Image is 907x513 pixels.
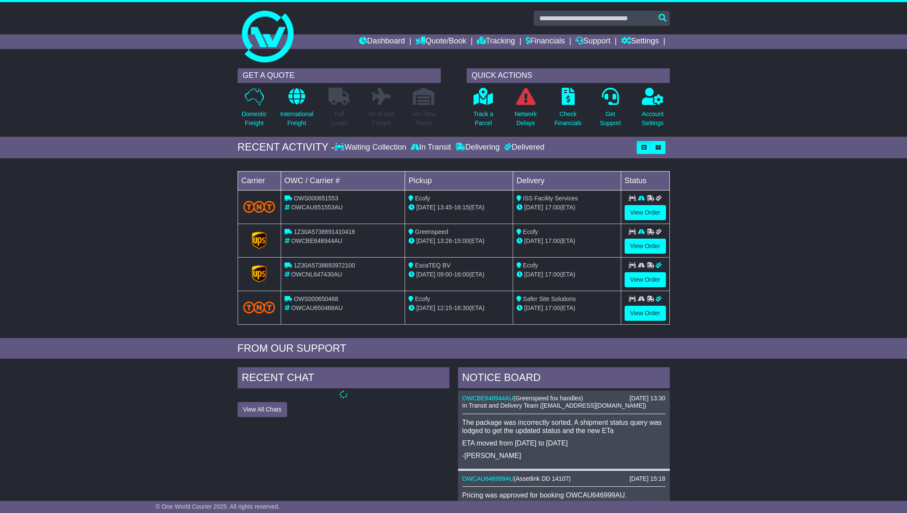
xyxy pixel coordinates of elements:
span: [DATE] [524,237,543,244]
span: 13:45 [437,204,452,211]
a: GetSupport [599,87,621,132]
div: QUICK ACTIONS [467,68,670,83]
span: [DATE] [416,204,435,211]
a: View Order [625,205,666,220]
span: 16:15 [454,204,469,211]
div: NOTICE BOARD [458,367,670,390]
a: Settings [621,34,659,49]
span: Assetlink DD 14107 [516,475,569,482]
span: OWCAU650468AU [291,304,343,311]
a: DomesticFreight [241,87,267,132]
span: 17:00 [545,271,560,278]
td: Status [621,171,669,190]
a: NetworkDelays [514,87,537,132]
span: OWCBE648944AU [291,237,342,244]
span: [DATE] [524,304,543,311]
a: Support [576,34,610,49]
span: Ecofy [415,195,430,202]
p: Network Delays [514,110,536,128]
div: Delivering [453,143,502,152]
div: (ETA) [517,237,617,246]
a: OWCBE648944AU [462,395,514,402]
div: FROM OUR SUPPORT [238,342,670,355]
span: 16:00 [454,271,469,278]
div: - (ETA) [409,203,509,212]
span: 1Z30A5738691410416 [294,228,355,235]
span: Safer Site Solutions [523,295,576,302]
p: Pricing was approved for booking OWCAU646999AU. [462,491,666,499]
div: [DATE] 15:18 [629,475,665,482]
span: Greenspeed fox handles [515,395,581,402]
p: Air / Sea Depot [412,110,436,128]
div: - (ETA) [409,270,509,279]
a: Financials [526,34,565,49]
span: Greenspeed [415,228,448,235]
div: In Transit [409,143,453,152]
p: Domestic Freight [241,110,266,128]
div: GET A QUOTE [238,68,441,83]
div: - (ETA) [409,237,509,246]
a: Track aParcel [473,87,494,132]
span: 09:00 [437,271,452,278]
td: Pickup [405,171,513,190]
p: ETA moved from [DATE] to [DATE] [462,439,666,447]
img: GetCarrierServiceLogo [252,232,266,249]
span: OWCAU651553AU [291,204,343,211]
p: Check Financials [554,110,582,128]
td: Carrier [238,171,281,190]
td: OWC / Carrier # [281,171,405,190]
span: [DATE] [524,204,543,211]
p: Track a Parcel [474,110,493,128]
button: View All Chats [238,402,287,417]
p: The package was incorrectly sorted, A shipment status query was lodged to get the updated status ... [462,418,666,435]
p: Full Loads [328,110,350,128]
span: © One World Courier 2025. All rights reserved. [155,503,280,510]
span: OWS000650468 [294,295,338,302]
img: GetCarrierServiceLogo [252,265,266,283]
span: Ecofy [415,295,430,302]
span: EscaTEQ BV [415,262,450,269]
a: Dashboard [359,34,405,49]
td: Delivery [513,171,621,190]
span: OWS000651553 [294,195,338,202]
div: (ETA) [517,270,617,279]
p: Air & Sea Freight [369,110,394,128]
span: [DATE] [524,271,543,278]
span: ISS Facility Services [523,195,578,202]
div: [DATE] 13:30 [629,395,665,402]
p: Account Settings [642,110,664,128]
img: TNT_Domestic.png [243,301,276,313]
span: 17:00 [545,204,560,211]
div: Delivered [502,143,545,152]
span: 12:15 [437,304,452,311]
span: [DATE] [416,237,435,244]
div: (ETA) [517,203,617,212]
a: AccountSettings [641,87,664,132]
a: View Order [625,306,666,321]
span: 13:26 [437,237,452,244]
div: Waiting Collection [334,143,408,152]
span: 17:00 [545,237,560,244]
div: ( ) [462,395,666,402]
span: Ecofy [523,262,538,269]
a: OWCAU646999AU [462,475,514,482]
span: [DATE] [416,304,435,311]
a: Quote/Book [415,34,466,49]
span: In Transit and Delivery Team ([EMAIL_ADDRESS][DOMAIN_NAME]) [462,402,647,409]
span: 1Z30A5738693972100 [294,262,355,269]
div: RECENT ACTIVITY - [238,141,335,154]
span: [DATE] [416,271,435,278]
div: RECENT CHAT [238,367,449,390]
span: Ecofy [523,228,538,235]
span: 16:30 [454,304,469,311]
p: Get Support [600,110,621,128]
span: OWCNL647430AU [291,271,342,278]
p: -[PERSON_NAME] [462,452,666,460]
a: View Order [625,272,666,287]
span: 17:00 [545,304,560,311]
a: CheckFinancials [554,87,582,132]
a: View Order [625,239,666,254]
p: International Freight [280,110,313,128]
div: - (ETA) [409,304,509,313]
a: InternationalFreight [280,87,314,132]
